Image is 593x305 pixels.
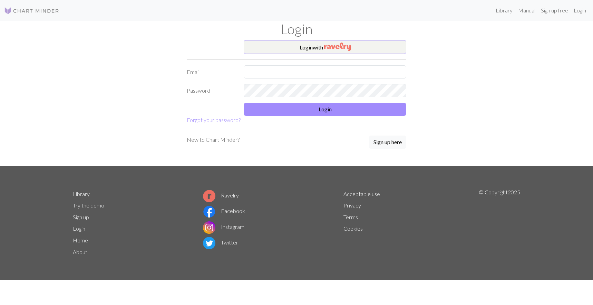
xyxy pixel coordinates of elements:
a: About [73,249,87,255]
img: Facebook logo [203,205,215,218]
a: Instagram [203,223,244,230]
button: Sign up here [369,136,406,149]
button: Loginwith [244,40,406,54]
a: Twitter [203,239,238,246]
a: Login [571,3,589,17]
a: Login [73,225,85,232]
a: Terms [343,214,358,220]
a: Library [493,3,515,17]
a: Acceptable use [343,191,380,197]
a: Sign up free [538,3,571,17]
button: Login [244,103,406,116]
a: Ravelry [203,192,239,198]
img: Instagram logo [203,221,215,234]
label: Email [183,65,240,78]
label: Password [183,84,240,97]
a: Privacy [343,202,361,209]
a: Home [73,237,88,243]
a: Library [73,191,90,197]
a: Cookies [343,225,363,232]
p: © Copyright 2025 [479,188,520,258]
img: Ravelry [324,43,351,51]
a: Try the demo [73,202,104,209]
a: Sign up here [369,136,406,149]
h1: Login [69,21,524,37]
img: Logo [4,7,59,15]
img: Twitter logo [203,237,215,249]
p: New to Chart Minder? [187,136,240,144]
a: Manual [515,3,538,17]
img: Ravelry logo [203,190,215,202]
a: Sign up [73,214,89,220]
a: Facebook [203,207,245,214]
a: Forgot your password? [187,117,241,123]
